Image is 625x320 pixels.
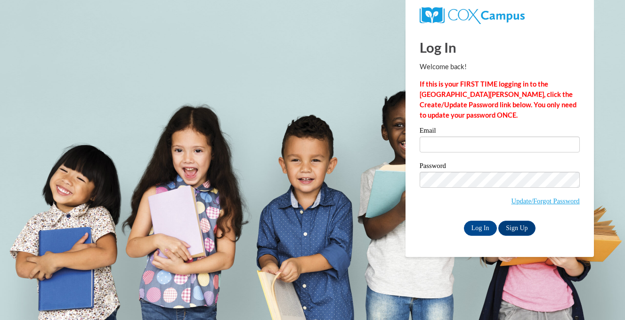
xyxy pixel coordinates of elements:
[420,127,580,136] label: Email
[420,62,580,72] p: Welcome back!
[420,7,525,24] img: COX Campus
[420,162,580,172] label: Password
[498,221,535,236] a: Sign Up
[511,197,580,205] a: Update/Forgot Password
[420,38,580,57] h1: Log In
[420,11,525,19] a: COX Campus
[420,80,576,119] strong: If this is your FIRST TIME logging in to the [GEOGRAPHIC_DATA][PERSON_NAME], click the Create/Upd...
[464,221,497,236] input: Log In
